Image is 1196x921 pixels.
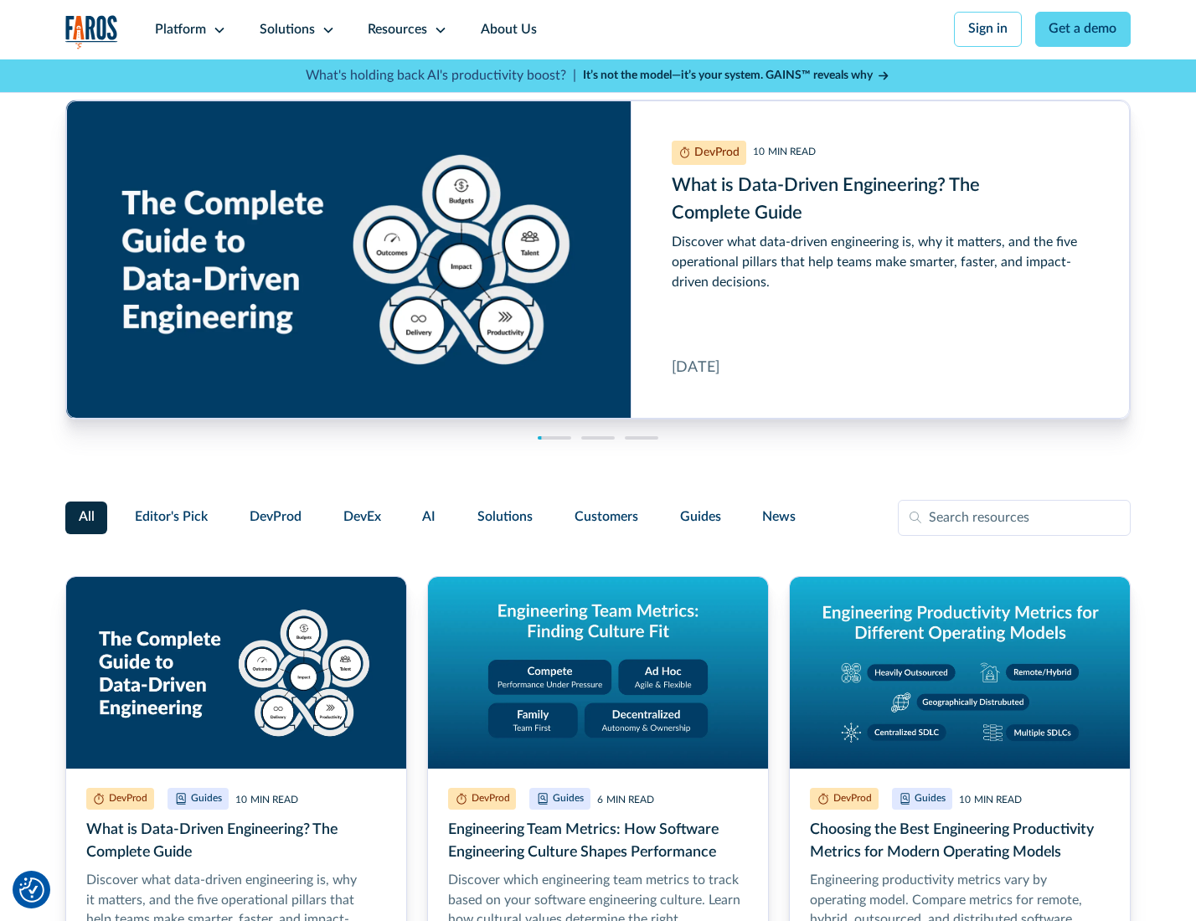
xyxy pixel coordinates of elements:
[155,20,206,40] div: Platform
[66,100,1131,419] a: What is Data-Driven Engineering? The Complete Guide
[575,507,638,527] span: Customers
[790,577,1130,769] img: Graphic titled 'Engineering productivity metrics for different operating models' showing five mod...
[762,507,796,527] span: News
[428,577,768,769] img: Graphic titled 'Engineering Team Metrics: Finding Culture Fit' with four cultural models: Compete...
[343,507,381,527] span: DevEx
[250,507,302,527] span: DevProd
[1035,12,1132,47] a: Get a demo
[680,507,721,527] span: Guides
[65,15,119,49] img: Logo of the analytics and reporting company Faros.
[477,507,533,527] span: Solutions
[66,100,1131,419] div: cms-link
[66,577,406,769] img: Graphic titled 'The Complete Guide to Data-Driven Engineering' showing five pillars around a cent...
[306,66,576,86] p: What's holding back AI's productivity boost? |
[898,500,1131,537] input: Search resources
[368,20,427,40] div: Resources
[19,877,44,903] img: Revisit consent button
[79,507,95,527] span: All
[135,507,208,527] span: Editor's Pick
[19,877,44,903] button: Cookie Settings
[583,67,891,85] a: It’s not the model—it’s your system. GAINS™ reveals why
[65,15,119,49] a: home
[954,12,1022,47] a: Sign in
[583,69,873,81] strong: It’s not the model—it’s your system. GAINS™ reveals why
[260,20,315,40] div: Solutions
[422,507,436,527] span: AI
[65,500,1132,537] form: Filter Form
